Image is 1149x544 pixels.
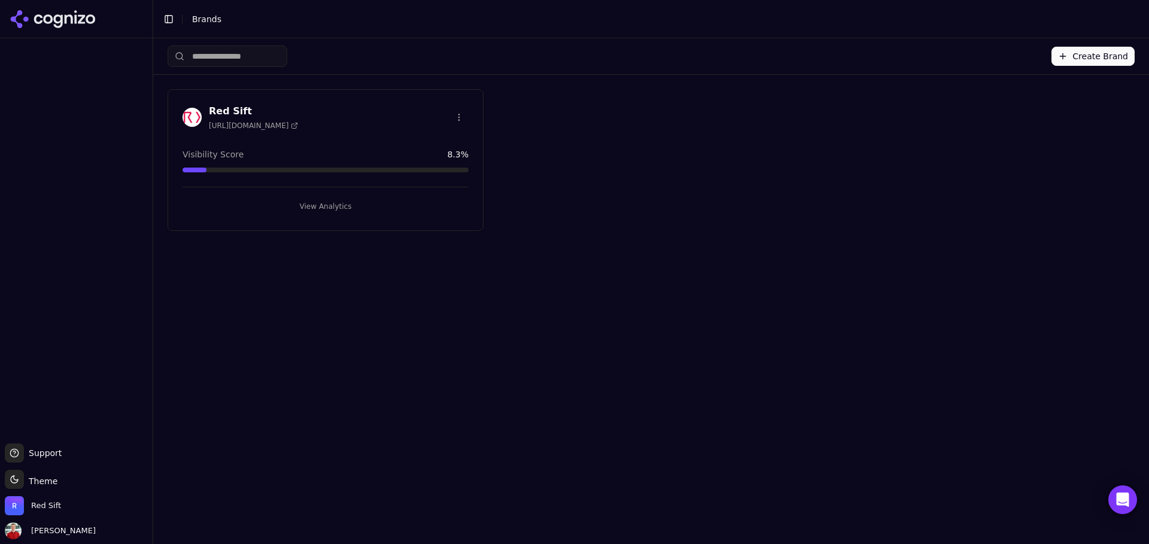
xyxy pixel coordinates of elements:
[192,13,1115,25] nav: breadcrumb
[5,496,61,515] button: Open organization switcher
[1108,485,1137,514] div: Open Intercom Messenger
[183,148,244,160] span: Visibility Score
[5,496,24,515] img: Red Sift
[183,108,202,127] img: Red Sift
[209,104,298,118] h3: Red Sift
[183,197,469,216] button: View Analytics
[24,476,57,486] span: Theme
[5,522,96,539] button: Open user button
[31,500,61,511] span: Red Sift
[24,447,62,459] span: Support
[209,121,298,130] span: [URL][DOMAIN_NAME]
[26,525,96,536] span: [PERSON_NAME]
[5,522,22,539] img: Jack Lilley
[192,14,221,24] span: Brands
[447,148,469,160] span: 8.3 %
[1051,47,1135,66] button: Create Brand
